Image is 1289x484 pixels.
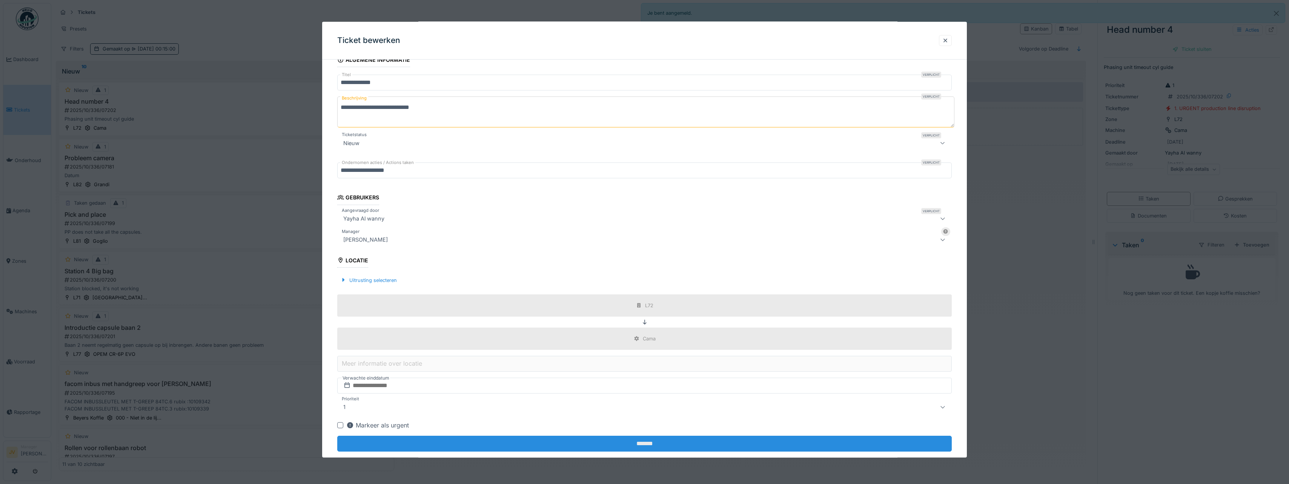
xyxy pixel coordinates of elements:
[337,254,368,267] div: Locatie
[340,214,387,223] div: Yayha Al wanny
[340,228,361,234] label: Manager
[340,132,368,138] label: Ticketstatus
[921,159,941,165] div: Verplicht
[921,208,941,214] div: Verplicht
[921,93,941,100] div: Verplicht
[337,275,400,285] div: Uitrusting selecteren
[340,159,415,166] label: Ondernomen acties / Actions taken
[643,335,656,342] div: Cama
[337,54,410,67] div: Algemene informatie
[340,235,391,244] div: [PERSON_NAME]
[337,192,379,205] div: Gebruikers
[340,138,363,147] div: Nieuw
[340,403,349,412] div: 1
[340,396,361,402] label: Prioriteit
[337,36,400,45] h3: Ticket bewerken
[921,72,941,78] div: Verplicht
[340,72,352,78] label: Titel
[921,132,941,138] div: Verplicht
[346,421,409,430] div: Markeer als urgent
[340,359,424,368] label: Meer informatie over locatie
[342,374,390,382] label: Verwachte einddatum
[645,302,653,309] div: L72
[340,93,368,103] label: Beschrijving
[340,207,381,213] label: Aangevraagd door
